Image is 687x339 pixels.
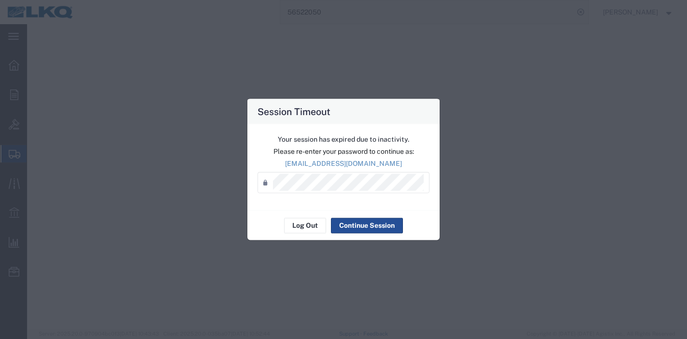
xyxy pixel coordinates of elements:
[331,218,403,233] button: Continue Session
[284,218,326,233] button: Log Out
[258,104,330,118] h4: Session Timeout
[258,158,429,168] p: [EMAIL_ADDRESS][DOMAIN_NAME]
[258,134,429,144] p: Your session has expired due to inactivity.
[258,146,429,156] p: Please re-enter your password to continue as:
